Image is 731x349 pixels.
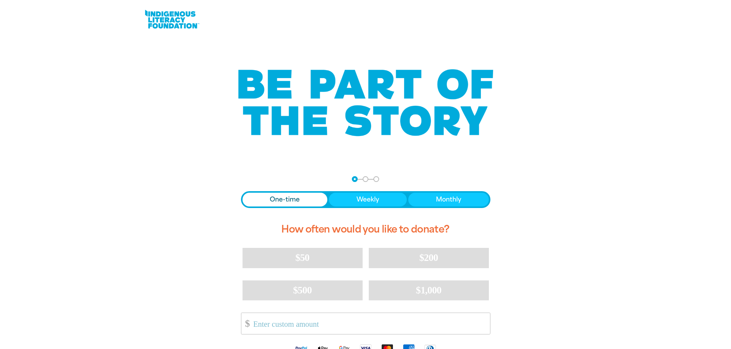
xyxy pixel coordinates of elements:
[241,217,490,242] h2: How often would you like to donate?
[369,280,489,300] button: $1,000
[248,313,490,334] input: Enter custom amount
[243,280,363,300] button: $500
[231,54,500,152] img: Be part of the story
[293,285,312,296] span: $500
[356,195,379,204] span: Weekly
[363,176,368,182] button: Navigate to step 2 of 3 to enter your details
[295,252,309,263] span: $50
[416,285,442,296] span: $1,000
[243,248,363,268] button: $50
[436,195,461,204] span: Monthly
[241,315,250,332] span: $
[352,176,358,182] button: Navigate to step 1 of 3 to enter your donation amount
[408,193,489,206] button: Monthly
[243,193,328,206] button: One-time
[419,252,438,263] span: $200
[369,248,489,268] button: $200
[373,176,379,182] button: Navigate to step 3 of 3 to enter your payment details
[270,195,300,204] span: One-time
[241,191,490,208] div: Donation frequency
[329,193,407,206] button: Weekly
